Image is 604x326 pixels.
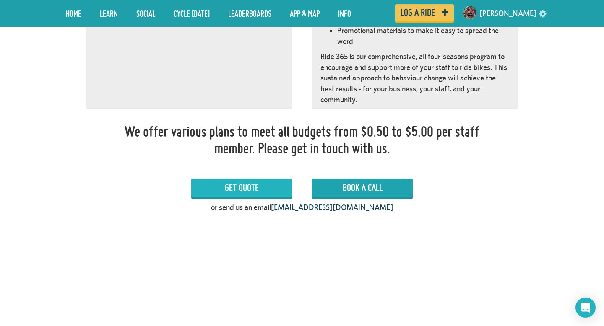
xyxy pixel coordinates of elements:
[312,179,413,197] a: Book a Call
[94,3,124,24] a: LEARN
[479,3,536,23] a: [PERSON_NAME]
[284,3,326,24] a: App & Map
[332,3,357,24] a: Info
[191,179,292,197] a: Get Quote
[60,3,88,24] a: Home
[337,25,509,47] li: Promotional materials to make it easy to spread the word
[167,3,216,24] a: Cycle [DATE]
[395,4,454,21] a: Log a ride
[121,123,483,156] div: We offer various plans to meet all budgets from $0.50 to $5.00 per staff member. Please get in to...
[539,9,547,17] a: settings drop down toggle
[575,298,596,318] div: Open Intercom Messenger
[222,3,278,24] a: Leaderboards
[130,3,161,24] a: Social
[463,6,476,19] img: Small navigation user avatar
[211,202,393,213] p: or send us an email
[271,203,393,212] a: [EMAIL_ADDRESS][DOMAIN_NAME]
[320,51,509,105] p: Ride 365 is our comprehensive, all four-seasons program to encourage and support more of your sta...
[401,9,435,16] span: Log a ride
